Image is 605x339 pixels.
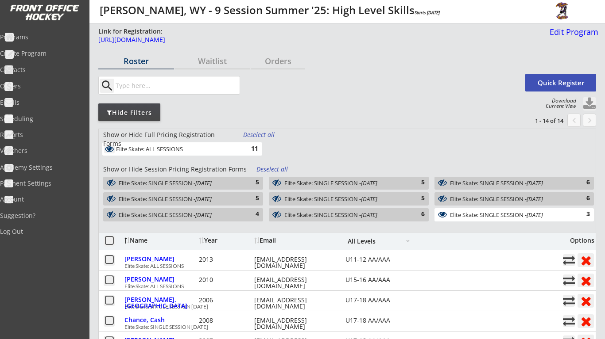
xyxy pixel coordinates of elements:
div: [EMAIL_ADDRESS][DOMAIN_NAME] [254,317,334,330]
div: Elite Skate: SINGLE SESSION - [284,180,404,186]
div: Elite Skate: SINGLE SESSION [284,195,404,204]
button: keyboard_arrow_right [583,114,596,127]
div: Elite Skate: SINGLE SESSION [450,195,569,204]
div: Deselect all [243,130,276,139]
button: Click to download full roster. Your browser settings may try to block it, check your security set... [583,97,596,110]
div: Elite Skate: SINGLE SESSION - [450,180,569,186]
button: Remove from roster (no refund) [578,314,594,328]
div: 6 [572,178,590,187]
div: Elite Skate: SINGLE SESSION - [284,212,404,218]
div: 5 [407,178,425,187]
div: Link for Registration: [98,27,164,36]
a: [URL][DOMAIN_NAME] [98,37,544,48]
div: 2006 [199,297,252,303]
div: Elite Skate: ALL SESSIONS [116,146,238,153]
div: Elite Skate: SINGLE SESSION [119,211,238,220]
div: Orders [251,57,305,65]
div: Elite Skate: SINGLE SESSION [450,211,569,220]
div: [PERSON_NAME] [124,256,197,262]
div: [EMAIL_ADDRESS][DOMAIN_NAME] [254,297,334,309]
button: Quick Register [525,74,596,91]
div: 1 - 14 of 14 [517,117,563,125]
em: [DATE] [527,211,543,219]
em: Starts [DATE] [415,9,440,15]
div: Elite Skate: SINGLE SESSION [284,211,404,220]
div: [URL][DOMAIN_NAME] [98,37,544,43]
div: Show or Hide Session Pricing Registration Forms [103,165,248,174]
div: Chance, Cash [124,317,197,323]
button: Move player [563,274,575,286]
div: 3 [572,210,590,219]
div: Year [199,237,252,244]
div: [EMAIL_ADDRESS][DOMAIN_NAME] [254,256,334,269]
div: U17-18 AA/AAA [345,297,411,303]
div: 11 [240,145,258,153]
div: Show or Hide Full Pricing Registration Forms [103,130,233,148]
div: Elite Skate: SINGLE SESSION [DATE] [124,324,558,330]
div: Roster [98,57,174,65]
em: [DATE] [195,179,212,187]
div: 5 [407,194,425,203]
em: [DATE] [527,195,543,203]
button: Move player [563,254,575,266]
button: Remove from roster (no refund) [578,294,594,308]
div: U17-18 AA/AAA [345,317,411,324]
button: chevron_left [567,114,581,127]
div: 5 [241,194,259,203]
div: 6 [572,194,590,203]
div: Elite Skate: ALL SESSIONS [116,145,238,154]
div: Name [124,237,197,244]
em: [DATE] [195,211,212,219]
div: Elite Skate: SINGLE SESSION - [450,212,569,218]
div: U15-16 AA/AAA [345,277,411,283]
input: Type here... [114,76,240,94]
div: 5 [241,178,259,187]
div: Options [563,237,594,244]
div: 2013 [199,256,252,263]
div: Elite Skate: SINGLE SESSION - [119,196,238,202]
div: Elite Skate: SINGLE SESSION - [450,196,569,202]
button: Move player [563,315,575,327]
button: search [100,79,114,93]
button: Remove from roster (no refund) [578,274,594,287]
div: Elite Skate: SINGLE SESSION - [284,196,404,202]
div: 2008 [199,317,252,324]
div: Elite Skate: SINGLE SESSION [DATE] [124,304,558,309]
div: [PERSON_NAME], [GEOGRAPHIC_DATA] [124,297,197,309]
div: Deselect all [256,165,289,174]
div: Elite Skate: SINGLE SESSION [119,195,238,204]
div: Elite Skate: ALL SESSIONS [124,263,558,269]
div: Elite Skate: SINGLE SESSION [119,179,238,188]
div: Elite Skate: SINGLE SESSION - [119,180,238,186]
div: Elite Skate: SINGLE SESSION - [119,212,238,218]
em: [DATE] [195,195,212,203]
div: 4 [241,210,259,219]
em: [DATE] [361,211,377,219]
button: Move player [563,295,575,307]
div: U11-12 AA/AAA [345,256,411,263]
div: Download Current View [541,98,576,109]
div: 2010 [199,277,252,283]
div: Elite Skate: SINGLE SESSION [450,179,569,188]
em: [DATE] [361,195,377,203]
em: [DATE] [527,179,543,187]
div: Waitlist [175,57,250,65]
a: Edit Program [546,28,598,43]
em: [DATE] [361,179,377,187]
div: Elite Skate: ALL SESSIONS [124,284,558,289]
div: Email [254,237,334,244]
div: Edit Program [546,28,598,36]
div: [PERSON_NAME] [124,276,197,282]
div: Elite Skate: SINGLE SESSION [284,179,404,188]
button: Remove from roster (no refund) [578,253,594,267]
div: [EMAIL_ADDRESS][DOMAIN_NAME] [254,277,334,289]
div: 6 [407,210,425,219]
div: Hide Filters [98,108,160,117]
